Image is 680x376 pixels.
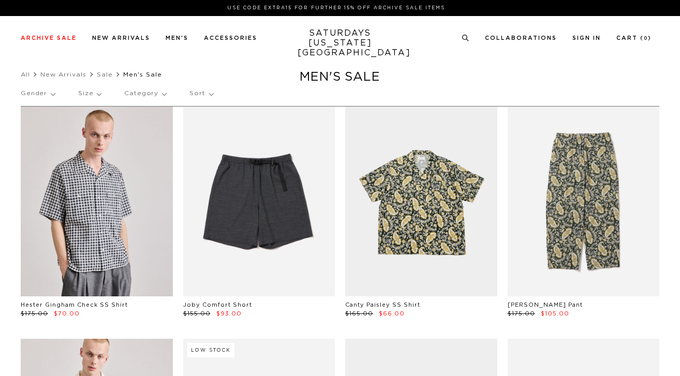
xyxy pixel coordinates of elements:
a: Sale [97,71,113,78]
span: $105.00 [541,311,569,317]
p: Category [124,82,166,106]
a: Hester Gingham Check SS Shirt [21,302,128,308]
a: Men's [166,35,188,41]
span: $155.00 [183,311,211,317]
a: Collaborations [485,35,557,41]
a: Canty Paisley SS Shirt [345,302,420,308]
a: New Arrivals [40,71,86,78]
span: $66.00 [379,311,405,317]
a: Archive Sale [21,35,77,41]
a: Sign In [572,35,601,41]
a: SATURDAYS[US_STATE][GEOGRAPHIC_DATA] [298,28,383,58]
small: 0 [644,36,648,41]
span: $93.00 [216,311,242,317]
a: All [21,71,30,78]
p: Size [78,82,101,106]
a: New Arrivals [92,35,150,41]
p: Sort [189,82,213,106]
a: Cart (0) [616,35,652,41]
span: Men's Sale [123,71,162,78]
a: Accessories [204,35,257,41]
span: $70.00 [54,311,80,317]
div: Low Stock [187,343,234,357]
span: $165.00 [345,311,373,317]
p: Use Code EXTRA15 for Further 15% Off Archive Sale Items [25,4,647,12]
a: Joby Comfort Short [183,302,252,308]
span: $175.00 [21,311,48,317]
a: [PERSON_NAME] Pant [508,302,583,308]
span: $175.00 [508,311,535,317]
p: Gender [21,82,55,106]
